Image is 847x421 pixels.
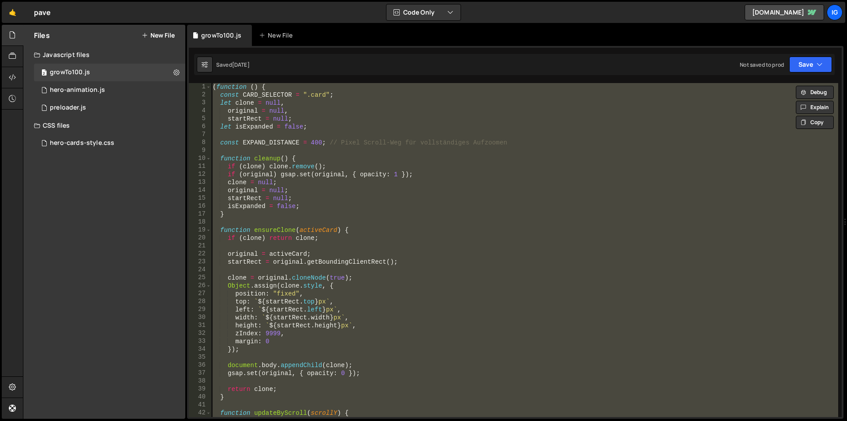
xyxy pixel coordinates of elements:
[189,314,211,322] div: 30
[789,57,832,72] button: Save
[34,99,185,117] div: 16663/45660.js
[189,353,211,361] div: 35
[189,226,211,234] div: 19
[41,70,47,77] span: 2
[189,107,211,115] div: 4
[189,99,211,107] div: 3
[34,81,185,99] div: 16663/45449.js
[201,31,241,40] div: growTo100.js
[232,61,250,68] div: [DATE]
[216,61,250,68] div: Saved
[23,117,185,134] div: CSS files
[189,282,211,290] div: 26
[189,210,211,218] div: 17
[189,290,211,298] div: 27
[796,116,834,129] button: Copy
[189,234,211,242] div: 20
[189,163,211,171] div: 11
[796,86,834,99] button: Debug
[189,345,211,353] div: 34
[189,338,211,345] div: 33
[189,393,211,401] div: 40
[50,139,114,147] div: hero-cards-style.css
[189,361,211,369] div: 36
[189,171,211,178] div: 12
[189,218,211,226] div: 18
[189,322,211,330] div: 31
[189,115,211,123] div: 5
[189,401,211,409] div: 41
[189,258,211,266] div: 23
[189,377,211,385] div: 38
[189,178,211,186] div: 13
[34,7,51,18] div: pave
[142,32,175,39] button: New File
[2,2,23,23] a: 🤙
[34,30,50,40] h2: Files
[189,306,211,314] div: 29
[50,86,105,94] div: hero-animation.js
[189,186,211,194] div: 14
[189,298,211,306] div: 28
[189,83,211,91] div: 1
[189,131,211,139] div: 7
[189,139,211,147] div: 8
[34,64,185,81] div: 16663/45533.js
[50,104,86,112] div: preloader.js
[259,31,296,40] div: New File
[827,4,843,20] a: ig
[189,274,211,282] div: 25
[189,123,211,131] div: 6
[740,61,784,68] div: Not saved to prod
[189,369,211,377] div: 37
[189,194,211,202] div: 15
[189,91,211,99] div: 2
[796,101,834,114] button: Explain
[386,4,461,20] button: Code Only
[745,4,824,20] a: [DOMAIN_NAME]
[189,385,211,393] div: 39
[189,266,211,274] div: 24
[189,202,211,210] div: 16
[189,155,211,163] div: 10
[23,46,185,64] div: Javascript files
[34,134,185,152] div: 16663/45452.css
[50,68,90,76] div: growTo100.js
[189,409,211,417] div: 42
[189,250,211,258] div: 22
[189,242,211,250] div: 21
[189,147,211,155] div: 9
[189,330,211,338] div: 32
